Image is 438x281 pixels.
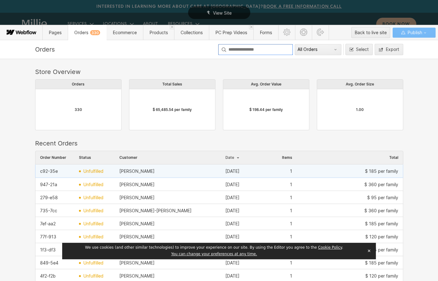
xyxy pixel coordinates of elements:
button: Close [365,246,373,256]
div: [DATE] [225,221,239,226]
span: View Site [213,10,232,16]
span: unfulfilled [83,234,104,239]
div: [DATE] [225,260,239,265]
div: 1 [290,234,292,239]
div: [PERSON_NAME]-[PERSON_NAME] [119,208,191,213]
div: row [35,191,403,204]
div: $ 198.44 per family [249,107,283,112]
div: c92-35e [40,169,58,174]
div: $ 185 per family [365,260,398,265]
div: 279-e58 [40,195,58,200]
div: [PERSON_NAME] [119,274,154,279]
span: unfulfilled [83,208,104,213]
span: Pages [49,30,62,35]
span: unfulfilled [83,274,104,279]
div: row [35,204,403,217]
div: Export [386,47,399,52]
span: Customer [119,155,137,160]
div: 77f-913 [40,234,56,239]
span: Forms [260,30,272,35]
div: row [35,217,403,230]
div: $ 360 per family [364,182,398,187]
div: 1 [290,274,292,279]
div: 1 [290,260,292,265]
div: 4f2-f2b [40,274,56,279]
span: unfulfilled [83,260,104,265]
div: [PERSON_NAME] [119,169,154,174]
div: 1 [290,221,292,226]
div: 1 [290,195,292,200]
div: Recent Orders [35,140,403,147]
span: Collections [181,30,203,35]
div: 330 [75,107,82,112]
div: row [35,164,403,178]
span: Status [79,155,91,160]
div: row [35,243,403,256]
div: $ 185 per family [365,247,398,252]
span: unfulfilled [83,195,104,200]
div: 1.00 [356,107,364,112]
div: 7ef-aa2 [40,221,56,226]
div: All Orders [297,47,333,52]
div: 1 [290,169,292,174]
div: [DATE] [225,234,239,239]
span: PC Prep Videos [215,30,247,35]
div: Orders [35,46,216,53]
a: Close 'PC Prep Videos' tab [249,25,253,29]
span: Publish [406,28,422,37]
button: Publish [393,28,436,38]
div: Orders [35,79,122,89]
div: $ 120 per family [365,234,398,239]
div: row [35,230,403,243]
span: unfulfilled [83,221,104,226]
button: Export [375,44,403,55]
span: Total [389,155,398,160]
div: 1f3-df3 [40,247,56,252]
div: [PERSON_NAME] [119,260,154,265]
div: $ 185 per family [365,221,398,226]
div: 947-21a [40,182,57,187]
span: Order Number [40,155,66,160]
div: Date [221,151,274,164]
div: [DATE] [225,208,239,213]
div: [PERSON_NAME] [119,182,154,187]
span: Date [225,155,234,160]
span: unfulfilled [83,182,104,187]
span: Ecommerce [113,30,137,35]
div: [DATE] [225,274,239,279]
a: Cookie Policy [318,245,342,250]
div: [PERSON_NAME] [119,234,154,239]
div: 735-7cc [40,208,57,213]
button: You can change your preferences at any time. [171,252,257,257]
div: [DATE] [225,182,239,187]
div: Back to live site [355,28,387,37]
div: Total Sales [129,79,215,89]
span: We use cookies (and other similar technologies) to improve your experience on our site. By using ... [85,245,343,250]
div: Avg. Order Value [223,79,309,89]
span: Orders [74,30,100,35]
span: Products [150,30,168,35]
div: [PERSON_NAME] [119,221,154,226]
div: 1 [290,182,292,187]
button: Back to live site [351,27,390,38]
div: $ 120 per family [365,274,398,279]
div: [PERSON_NAME] [119,195,154,200]
div: Avg. Order Size [317,79,403,89]
div: 849-5e4 [40,260,58,265]
div: 330 [90,30,100,35]
div: $ 95 per family [367,195,398,200]
div: row [35,256,403,269]
div: 1 [290,208,292,213]
div: [DATE] [225,169,239,174]
div: row [35,177,403,191]
div: [DATE] [225,195,239,200]
div: $ 360 per family [364,208,398,213]
div: $ 185 per family [365,169,398,174]
div: $ 65,485.54 per family [153,107,192,112]
div: Store Overview [35,68,403,76]
span: Items [282,155,292,160]
span: Select [356,47,369,52]
button: Select [345,44,373,55]
a: Close 'Products' tab [170,25,174,29]
span: unfulfilled [83,169,104,174]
